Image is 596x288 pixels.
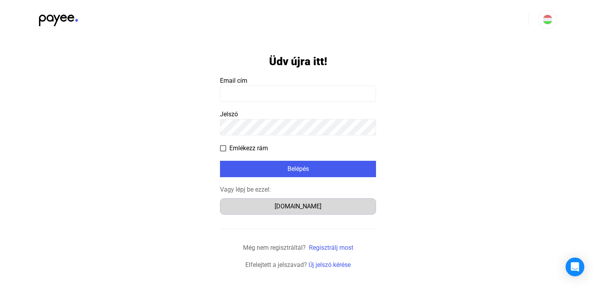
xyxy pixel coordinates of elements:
[269,55,327,68] h1: Üdv újra itt!
[220,77,247,84] span: Email cím
[309,261,351,268] a: Új jelszó kérése
[566,258,584,276] div: Nyissa meg az Intercom Messengert
[39,10,78,26] img: black-payee-blue-dot.svg
[243,244,306,251] span: Még nem regisztráltál?
[229,144,268,152] font: Emlékezz rám
[220,185,376,194] div: Vagy lépj be ezzel:
[543,15,552,24] img: HU
[220,203,376,210] a: [DOMAIN_NAME]
[275,203,321,210] font: [DOMAIN_NAME]
[287,165,309,172] font: Belépés
[245,261,307,268] span: Elfelejtett a jelszavad?
[538,10,557,29] button: HU
[220,161,376,177] button: Belépés
[220,110,238,118] span: Jelszó
[309,244,353,251] a: Regisztrálj most
[220,198,376,215] button: [DOMAIN_NAME]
